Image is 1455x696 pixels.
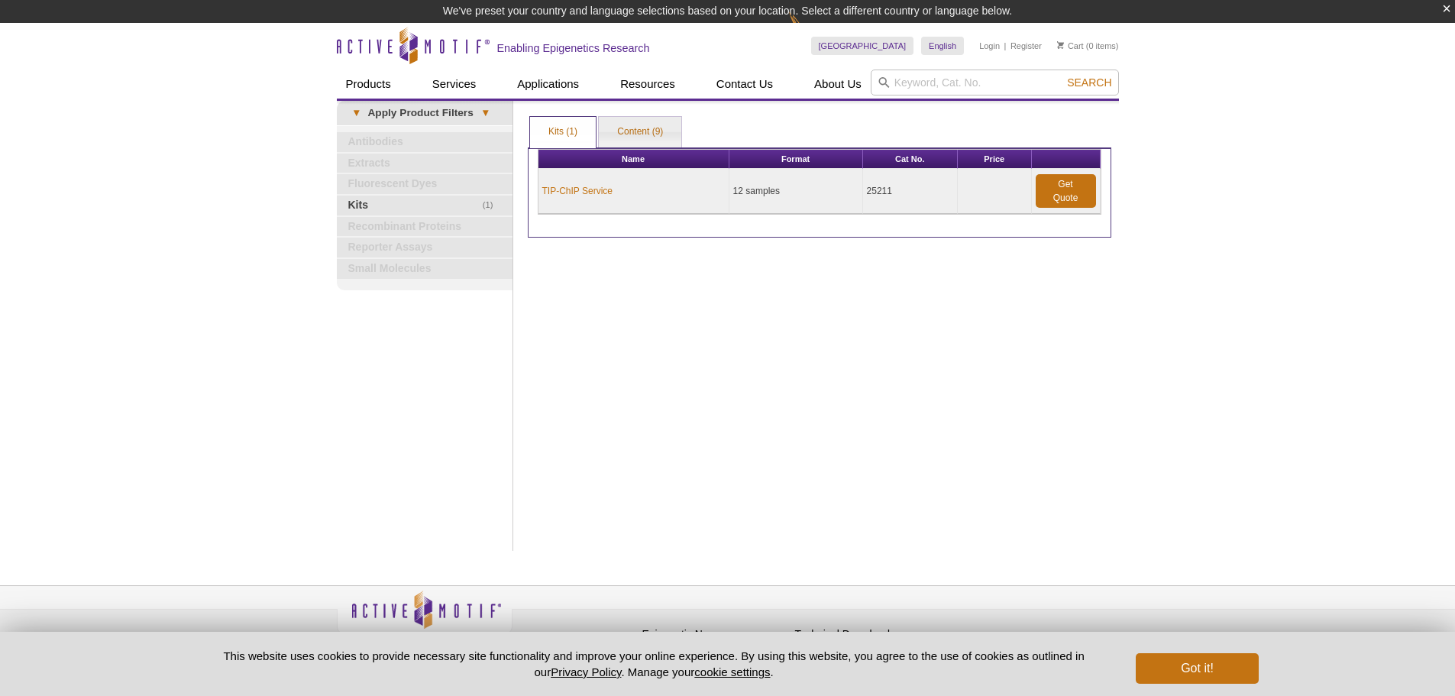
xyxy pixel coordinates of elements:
h4: Technical Downloads [795,628,940,641]
a: Antibodies [337,132,512,152]
a: (1)Kits [337,196,512,215]
a: ▾Apply Product Filters▾ [337,101,512,125]
a: Extracts [337,154,512,173]
a: Small Molecules [337,259,512,279]
th: Format [729,150,863,169]
a: Reporter Assays [337,238,512,257]
a: [GEOGRAPHIC_DATA] [811,37,914,55]
td: 25211 [863,169,958,214]
a: Applications [508,70,588,99]
a: Contact Us [707,70,782,99]
li: (0 items) [1057,37,1119,55]
table: Click to Verify - This site chose Symantec SSL for secure e-commerce and confidential communicati... [948,613,1062,646]
a: Services [423,70,486,99]
td: 12 samples [729,169,863,214]
span: Search [1067,76,1111,89]
button: cookie settings [694,665,770,678]
a: Cart [1057,40,1084,51]
a: Products [337,70,400,99]
button: Got it! [1136,653,1258,684]
a: Get Quote [1036,174,1096,208]
img: Change Here [789,11,829,47]
a: Fluorescent Dyes [337,174,512,194]
img: Your Cart [1057,41,1064,49]
a: Kits (1) [530,117,596,147]
a: Register [1010,40,1042,51]
li: | [1004,37,1007,55]
th: Cat No. [863,150,958,169]
a: TIP-ChIP Service [542,184,613,198]
span: ▾ [474,106,497,120]
h4: Epigenetic News [642,628,787,641]
a: About Us [805,70,871,99]
img: Active Motif, [337,586,512,648]
th: Name [538,150,729,169]
h2: Enabling Epigenetics Research [497,41,650,55]
input: Keyword, Cat. No. [871,70,1119,95]
a: Resources [611,70,684,99]
a: Content (9) [599,117,681,147]
span: (1) [483,196,502,215]
p: This website uses cookies to provide necessary site functionality and improve your online experie... [197,648,1111,680]
a: Login [979,40,1000,51]
button: Search [1062,76,1116,89]
th: Price [958,150,1032,169]
a: English [921,37,964,55]
a: Privacy Policy [520,626,580,649]
span: ▾ [344,106,368,120]
a: Recombinant Proteins [337,217,512,237]
a: Privacy Policy [551,665,621,678]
